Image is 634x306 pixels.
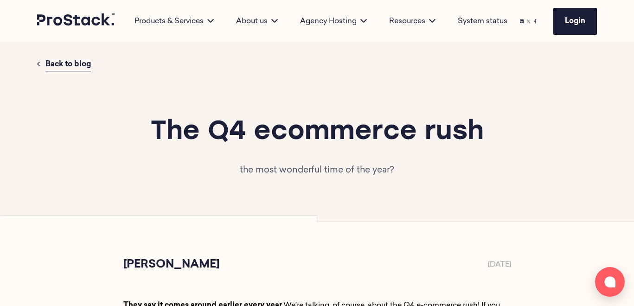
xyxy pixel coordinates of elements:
button: Open chat window [595,267,625,297]
a: Login [553,8,597,35]
h1: The Q4 ecommerce rush [93,116,541,149]
a: Back to blog [45,58,91,71]
a: System status [458,16,507,27]
a: Prostack logo [37,13,116,29]
div: Products & Services [123,16,225,27]
div: Resources [378,16,447,27]
p: [DATE] [488,259,511,274]
div: About us [225,16,289,27]
span: Back to blog [45,61,91,68]
h2: [PERSON_NAME] [123,259,219,270]
div: Agency Hosting [289,16,378,27]
p: the most wonderful time of the year? [149,164,485,177]
span: Login [565,18,585,25]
